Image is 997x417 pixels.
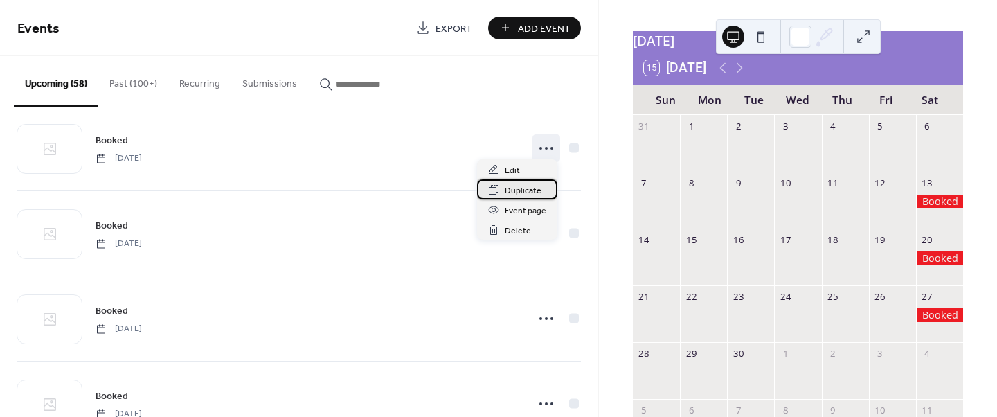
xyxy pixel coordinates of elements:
div: 25 [827,290,839,303]
a: Booked [96,218,128,233]
span: Booked [96,219,128,233]
div: 12 [874,177,886,189]
span: [DATE] [96,152,142,165]
div: [DATE] [633,31,963,51]
div: 19 [874,233,886,246]
a: Booked [96,132,128,148]
div: 23 [732,290,744,303]
div: 4 [921,348,933,360]
span: Booked [96,389,128,404]
div: 31 [638,120,650,132]
div: 15 [685,233,697,246]
div: 11 [921,405,933,417]
div: 11 [827,177,839,189]
div: Fri [864,85,908,115]
div: Booked [916,308,963,322]
a: Export [406,17,483,39]
div: 28 [638,348,650,360]
button: Recurring [168,56,231,105]
span: Edit [505,163,520,178]
div: 3 [780,120,792,132]
div: 10 [874,405,886,417]
div: 10 [780,177,792,189]
div: 1 [685,120,697,132]
span: Export [435,21,472,36]
div: 7 [638,177,650,189]
div: Tue [732,85,776,115]
div: Booked [916,251,963,265]
div: 1 [780,348,792,360]
div: 18 [827,233,839,246]
div: 17 [780,233,792,246]
div: 14 [638,233,650,246]
span: Duplicate [505,184,541,198]
div: 9 [827,405,839,417]
button: Add Event [488,17,581,39]
div: 30 [732,348,744,360]
div: 29 [685,348,697,360]
a: Booked [96,303,128,319]
div: Sun [644,85,688,115]
div: 8 [780,405,792,417]
span: Event page [505,204,546,218]
a: Booked [96,388,128,404]
div: Sat [908,85,952,115]
div: 2 [827,348,839,360]
span: Booked [96,134,128,148]
div: 16 [732,233,744,246]
div: 9 [732,177,744,189]
div: 27 [921,290,933,303]
div: Mon [688,85,733,115]
span: [DATE] [96,238,142,250]
div: 8 [685,177,697,189]
div: 3 [874,348,886,360]
button: 15[DATE] [639,57,711,79]
span: Add Event [518,21,571,36]
div: 5 [638,405,650,417]
div: 5 [874,120,886,132]
button: Past (100+) [98,56,168,105]
span: [DATE] [96,323,142,335]
div: Thu [820,85,864,115]
div: 20 [921,233,933,246]
div: 13 [921,177,933,189]
div: 4 [827,120,839,132]
div: Wed [776,85,820,115]
div: Booked [916,195,963,208]
div: 26 [874,290,886,303]
button: Submissions [231,56,308,105]
div: 2 [732,120,744,132]
div: 24 [780,290,792,303]
span: Delete [505,224,531,238]
div: 6 [685,405,697,417]
span: Events [17,15,60,42]
div: 6 [921,120,933,132]
div: 7 [732,405,744,417]
span: Booked [96,304,128,319]
div: 22 [685,290,697,303]
div: 21 [638,290,650,303]
button: Upcoming (58) [14,56,98,107]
